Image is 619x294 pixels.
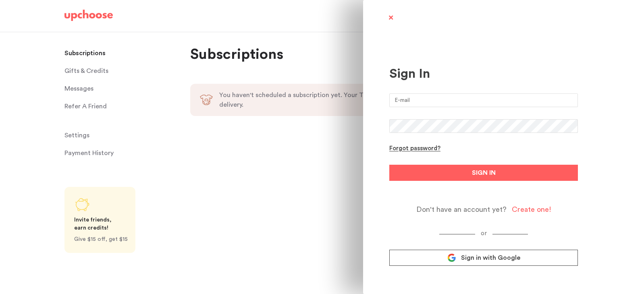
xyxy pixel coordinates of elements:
span: Sign in with Google [461,254,520,262]
div: Forgot password? [389,145,440,153]
div: Create one! [512,205,551,214]
input: E-mail [389,93,578,107]
button: SIGN IN [389,165,578,181]
span: or [475,230,492,236]
a: Sign in with Google [389,250,578,266]
span: SIGN IN [472,168,496,178]
div: Sign In [389,66,578,81]
span: Don't have an account yet? [416,205,507,214]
